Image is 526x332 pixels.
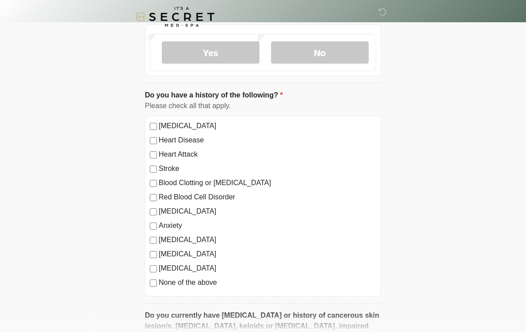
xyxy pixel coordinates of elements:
label: Heart Attack [159,149,376,160]
input: Blood Clotting or [MEDICAL_DATA] [150,180,157,187]
input: [MEDICAL_DATA] [150,251,157,258]
label: Blood Clotting or [MEDICAL_DATA] [159,178,376,188]
input: Heart Disease [150,137,157,144]
div: Please check all that apply. [145,101,381,111]
input: [MEDICAL_DATA] [150,208,157,215]
label: No [271,41,369,64]
label: None of the above [159,277,376,288]
input: Anxiety [150,223,157,230]
label: Anxiety [159,220,376,231]
input: [MEDICAL_DATA] [150,237,157,244]
input: Heart Attack [150,151,157,158]
input: [MEDICAL_DATA] [150,123,157,130]
label: Yes [162,41,259,64]
label: Red Blood Cell Disorder [159,192,376,202]
label: [MEDICAL_DATA] [159,249,376,259]
label: Do you have a history of the following? [145,90,283,101]
label: [MEDICAL_DATA] [159,263,376,274]
label: Heart Disease [159,135,376,146]
input: Stroke [150,166,157,173]
input: None of the above [150,279,157,287]
label: [MEDICAL_DATA] [159,206,376,217]
label: [MEDICAL_DATA] [159,235,376,245]
input: [MEDICAL_DATA] [150,265,157,272]
input: Red Blood Cell Disorder [150,194,157,201]
img: It's A Secret Med Spa Logo [136,7,214,27]
label: [MEDICAL_DATA] [159,121,376,131]
label: Stroke [159,163,376,174]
